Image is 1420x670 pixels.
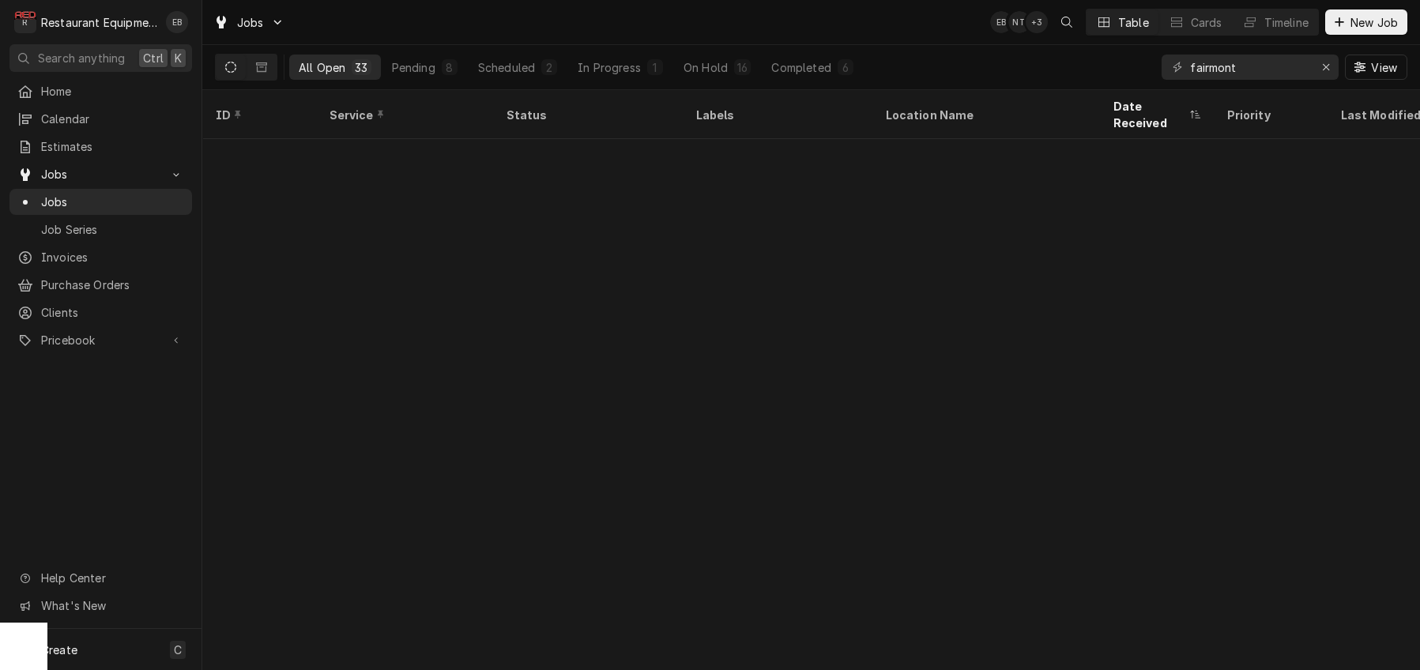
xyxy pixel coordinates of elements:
input: Keyword search [1190,55,1309,80]
a: Clients [9,299,192,326]
span: Create [41,643,77,657]
span: Help Center [41,570,183,586]
span: Jobs [41,194,184,210]
div: Date Received [1113,98,1185,131]
a: Go to Jobs [207,9,291,36]
span: Home [41,83,184,100]
a: Home [9,78,192,104]
span: Jobs [41,166,160,183]
span: What's New [41,597,183,614]
span: Ctrl [143,50,164,66]
span: Purchase Orders [41,277,184,293]
span: Job Series [41,221,184,238]
div: Table [1118,14,1149,31]
div: Completed [771,59,831,76]
div: 1 [650,59,660,76]
span: C [174,642,182,658]
div: On Hold [684,59,728,76]
div: ID [215,107,300,123]
div: NT [1008,11,1030,33]
div: Emily Bird's Avatar [166,11,188,33]
a: Jobs [9,189,192,215]
div: In Progress [578,59,641,76]
span: Search anything [38,50,125,66]
button: Open search [1054,9,1079,35]
div: R [14,11,36,33]
a: Go to Help Center [9,565,192,591]
div: All Open [299,59,345,76]
span: K [175,50,182,66]
div: Scheduled [478,59,535,76]
a: Go to Jobs [9,161,192,187]
div: Service [329,107,477,123]
button: Erase input [1313,55,1339,80]
div: 8 [445,59,454,76]
div: Status [506,107,667,123]
div: 33 [355,59,367,76]
span: Clients [41,304,184,321]
div: Timeline [1264,14,1309,31]
a: Invoices [9,244,192,270]
span: New Job [1347,14,1401,31]
div: Emily Bird's Avatar [990,11,1012,33]
div: Cards [1191,14,1222,31]
div: Pending [392,59,435,76]
div: 6 [841,59,850,76]
a: Go to What's New [9,593,192,619]
div: EB [990,11,1012,33]
div: 2 [544,59,554,76]
div: Restaurant Equipment Diagnostics's Avatar [14,11,36,33]
button: New Job [1325,9,1407,35]
div: EB [166,11,188,33]
div: + 3 [1026,11,1048,33]
button: View [1345,55,1407,80]
a: Estimates [9,134,192,160]
div: Priority [1226,107,1312,123]
div: Location Name [885,107,1084,123]
button: Search anythingCtrlK [9,44,192,72]
div: Restaurant Equipment Diagnostics [41,14,157,31]
span: Calendar [41,111,184,127]
div: Nick Tussey's Avatar [1008,11,1030,33]
a: Calendar [9,106,192,132]
span: Jobs [237,14,264,31]
div: 16 [737,59,748,76]
span: Estimates [41,138,184,155]
div: Labels [695,107,860,123]
a: Purchase Orders [9,272,192,298]
span: Pricebook [41,332,160,348]
a: Go to Pricebook [9,327,192,353]
span: Invoices [41,249,184,265]
a: Job Series [9,216,192,243]
span: View [1368,59,1400,76]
